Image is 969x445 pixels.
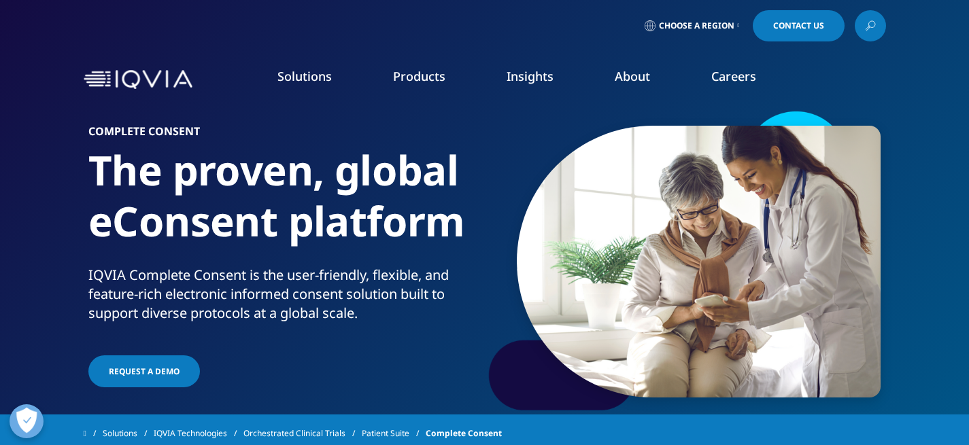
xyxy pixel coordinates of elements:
[10,404,44,438] button: Open Preferences
[773,22,824,30] span: Contact Us
[753,10,845,41] a: Contact Us
[88,126,479,145] h6: Complete Consent
[88,145,479,266] h1: The proven, global eConsent platform
[393,68,445,84] a: Products
[507,68,554,84] a: Insights
[615,68,650,84] a: About
[659,20,734,31] span: Choose a Region
[517,126,881,397] img: 2344_doctor-teaches-patient-to-use-mobile-healthcare-app.png
[84,70,192,90] img: IQVIA Healthcare Information Technology and Pharma Clinical Research Company
[198,48,886,111] nav: Primary
[88,266,479,331] p: IQVIA Complete Consent is the user-friendly, flexible, and feature-rich electronic informed conse...
[277,68,332,84] a: Solutions
[88,355,200,387] a: Request a demo
[109,366,180,377] span: Request a demo
[711,68,756,84] a: Careers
